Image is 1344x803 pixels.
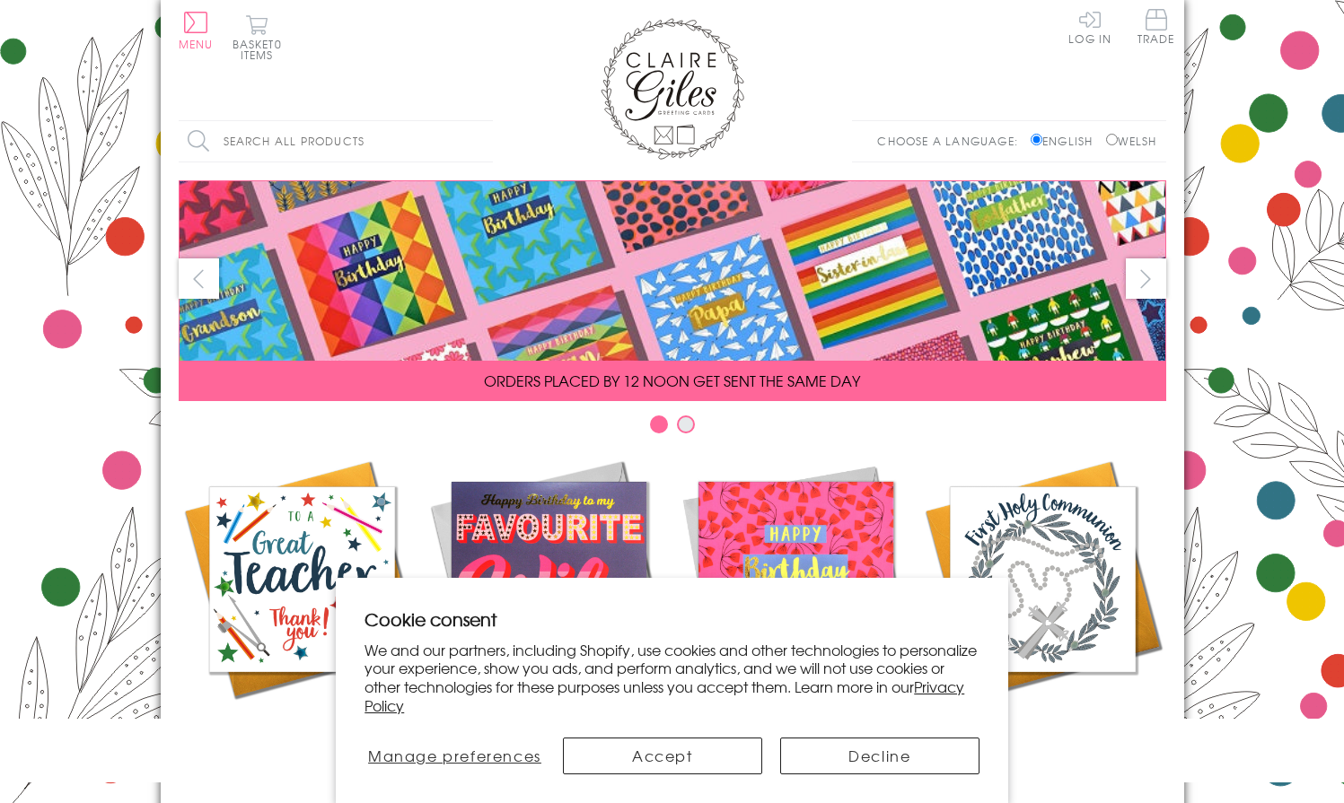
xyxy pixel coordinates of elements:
a: Privacy Policy [365,676,964,716]
span: Menu [179,36,214,52]
button: Decline [780,738,979,774]
h2: Cookie consent [365,607,979,632]
button: Carousel Page 1 (Current Slide) [650,415,668,433]
input: Search all products [179,121,493,161]
a: New Releases [426,456,672,738]
button: Menu [179,12,214,49]
a: Communion and Confirmation [919,456,1166,759]
button: Carousel Page 2 [677,415,695,433]
span: Communion and Confirmation [966,716,1119,759]
input: Search [475,121,493,161]
img: Claire Giles Greetings Cards [601,18,744,160]
a: Log In [1068,9,1111,44]
a: Birthdays [672,456,919,738]
div: Carousel Pagination [179,415,1166,442]
label: Welsh [1106,133,1157,149]
button: prev [179,258,219,299]
span: ORDERS PLACED BY 12 NOON GET SENT THE SAME DAY [484,370,860,391]
label: English [1031,133,1102,149]
button: Basket0 items [233,14,282,60]
span: 0 items [241,36,282,63]
p: We and our partners, including Shopify, use cookies and other technologies to personalize your ex... [365,641,979,715]
span: Academic [256,716,348,738]
p: Choose a language: [877,133,1027,149]
a: Academic [179,456,426,738]
input: Welsh [1106,134,1118,145]
button: Manage preferences [365,738,544,774]
input: English [1031,134,1042,145]
span: Trade [1138,9,1175,44]
button: Accept [563,738,762,774]
a: Trade [1138,9,1175,48]
span: Manage preferences [368,745,541,766]
button: next [1126,258,1166,299]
